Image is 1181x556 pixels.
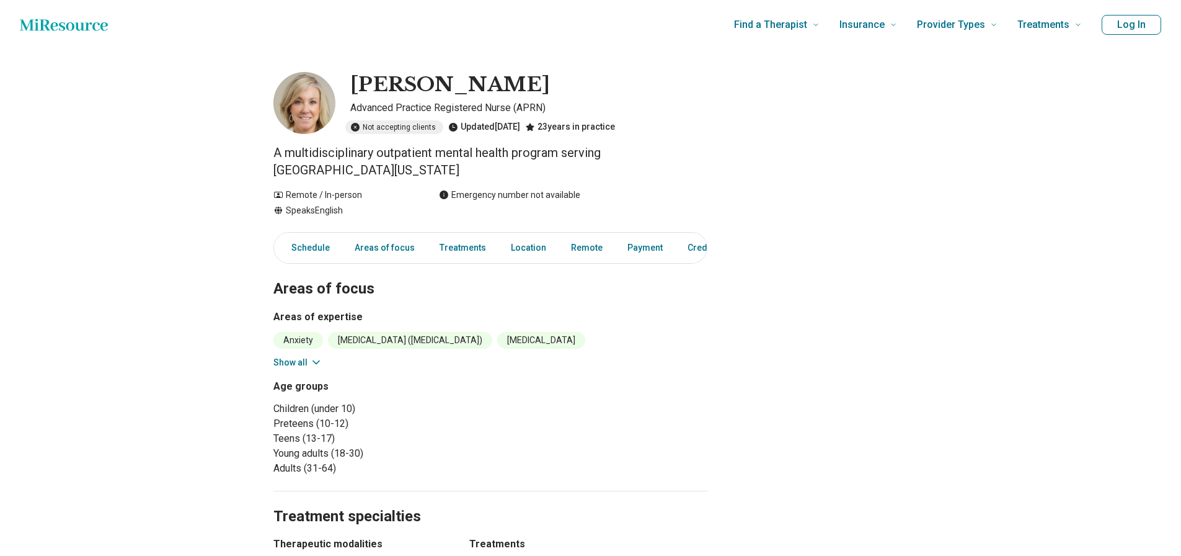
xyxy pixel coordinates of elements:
[273,310,707,325] h3: Areas of expertise
[734,16,807,34] span: Find a Therapist
[273,477,707,527] h2: Treatment specialties
[680,235,742,261] a: Credentials
[273,249,707,300] h2: Areas of focus
[273,72,335,134] img: Melissa Ingram, Advanced Practice Registered Nurse (APRN)
[273,379,485,394] h3: Age groups
[620,235,670,261] a: Payment
[564,235,610,261] a: Remote
[273,204,414,217] div: Speaks English
[439,189,580,202] div: Emergency number not available
[273,144,707,179] p: A multidisciplinary outpatient mental health program serving [GEOGRAPHIC_DATA][US_STATE]
[20,12,108,37] a: Home page
[273,446,485,461] li: Young adults (18-30)
[328,332,492,349] li: [MEDICAL_DATA] ([MEDICAL_DATA])
[839,16,885,34] span: Insurance
[1102,15,1161,35] button: Log In
[432,235,493,261] a: Treatments
[347,235,422,261] a: Areas of focus
[273,431,485,446] li: Teens (13-17)
[525,120,615,134] div: 23 years in practice
[1017,16,1069,34] span: Treatments
[448,120,520,134] div: Updated [DATE]
[345,120,443,134] div: Not accepting clients
[273,461,485,476] li: Adults (31-64)
[276,235,337,261] a: Schedule
[917,16,985,34] span: Provider Types
[497,332,585,349] li: [MEDICAL_DATA]
[350,101,707,115] p: Advanced Practice Registered Nurse (APRN)
[273,416,485,431] li: Preteens (10-12)
[273,401,485,416] li: Children (under 10)
[469,537,707,552] h3: Treatments
[273,189,414,202] div: Remote / In-person
[273,332,323,349] li: Anxiety
[350,72,550,98] h1: [PERSON_NAME]
[503,235,554,261] a: Location
[273,356,322,369] button: Show all
[273,537,447,552] h3: Therapeutic modalities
